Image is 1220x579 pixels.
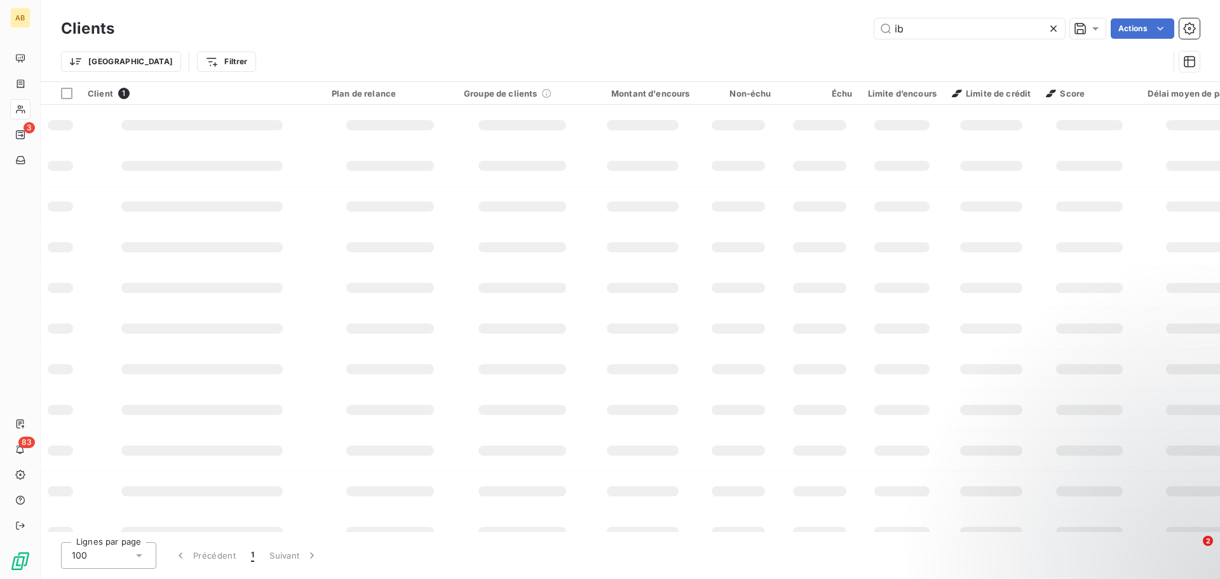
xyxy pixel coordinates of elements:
[1046,88,1085,99] span: Score
[61,51,181,72] button: [GEOGRAPHIC_DATA]
[10,551,30,571] img: Logo LeanPay
[1203,536,1213,546] span: 2
[243,542,262,569] button: 1
[118,88,130,99] span: 1
[787,88,853,99] div: Échu
[1111,18,1174,39] button: Actions
[24,122,35,133] span: 3
[88,88,113,99] span: Client
[868,88,937,99] div: Limite d’encours
[952,88,1031,99] span: Limite de crédit
[72,549,87,562] span: 100
[705,88,771,99] div: Non-échu
[197,51,255,72] button: Filtrer
[61,17,114,40] h3: Clients
[18,437,35,448] span: 83
[1177,536,1207,566] iframe: Intercom live chat
[262,542,326,569] button: Suivant
[966,456,1220,545] iframe: Intercom notifications message
[874,18,1065,39] input: Rechercher
[332,88,449,99] div: Plan de relance
[464,88,538,99] span: Groupe de clients
[596,88,690,99] div: Montant d'encours
[251,549,254,562] span: 1
[10,8,30,28] div: AB
[166,542,243,569] button: Précédent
